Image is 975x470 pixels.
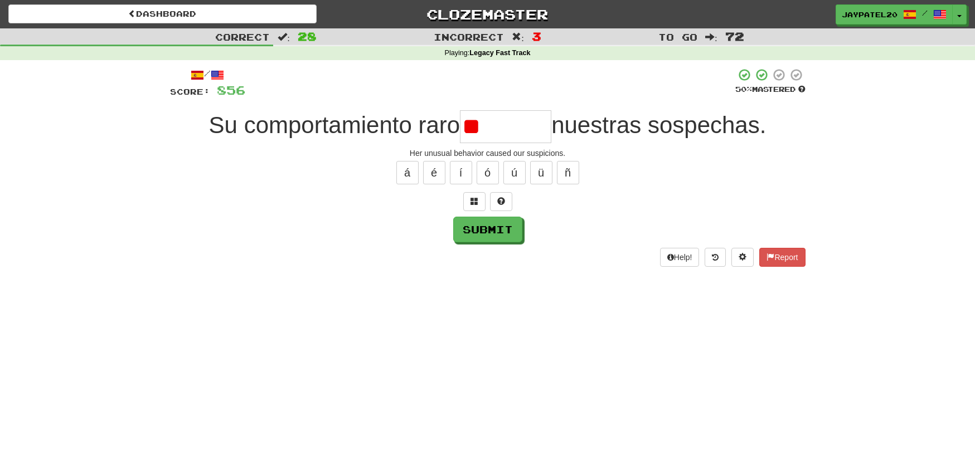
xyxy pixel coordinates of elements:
span: Correct [215,31,270,42]
span: To go [658,31,697,42]
a: Clozemaster [333,4,642,24]
button: Submit [453,217,522,242]
button: í [450,161,472,184]
button: Help! [660,248,700,267]
span: jaypatel20 [842,9,898,19]
span: Score: [170,87,210,96]
span: 50 % [735,85,752,94]
span: / [922,9,928,17]
span: 3 [532,30,541,43]
button: ú [503,161,526,184]
span: nuestras sospechas. [551,112,766,138]
div: / [170,68,245,82]
button: Round history (alt+y) [705,248,726,267]
span: 28 [298,30,317,43]
a: jaypatel20 / [836,4,953,25]
strong: Legacy Fast Track [469,49,530,57]
span: Su comportamiento raro [209,112,460,138]
span: 856 [217,83,245,97]
button: ó [477,161,499,184]
button: é [423,161,445,184]
span: Incorrect [434,31,504,42]
button: ñ [557,161,579,184]
button: Report [759,248,805,267]
span: 72 [725,30,744,43]
button: ü [530,161,552,184]
a: Dashboard [8,4,317,23]
button: Switch sentence to multiple choice alt+p [463,192,486,211]
button: á [396,161,419,184]
div: Mastered [735,85,806,95]
span: : [278,32,290,42]
button: Single letter hint - you only get 1 per sentence and score half the points! alt+h [490,192,512,211]
span: : [705,32,717,42]
div: Her unusual behavior caused our suspicions. [170,148,806,159]
span: : [512,32,524,42]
